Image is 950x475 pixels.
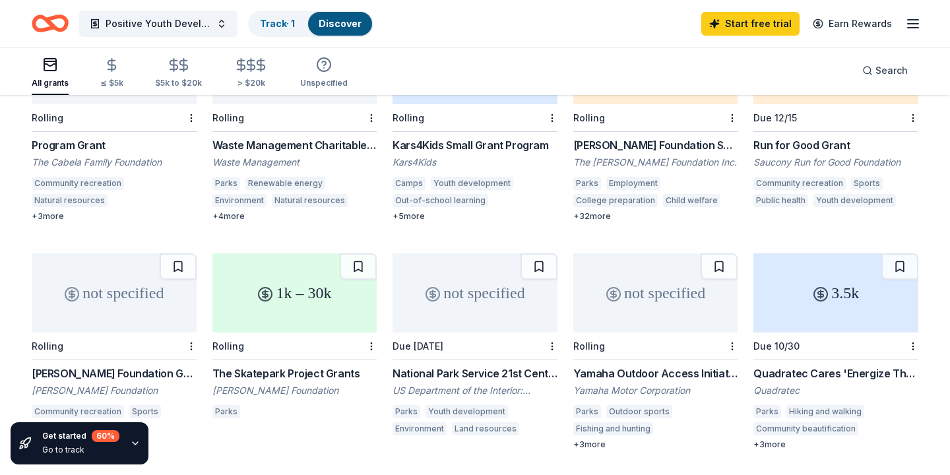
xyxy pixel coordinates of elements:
div: + 5 more [393,211,557,222]
div: Community recreation [32,177,124,190]
a: not specifiedDue [DATE]National Park Service 21st Century Conservation Service Corps & Civilian C... [393,253,557,439]
a: 1k – 30kRollingThe Skatepark Project Grants[PERSON_NAME] FoundationParks [212,253,377,422]
div: Sports [129,405,161,418]
div: Saucony Run for Good Foundation [753,156,918,169]
a: Start free trial [701,12,800,36]
div: Parks [573,177,601,190]
div: 1k – 30k [212,253,377,332]
div: US Department of the Interior: National Park Service (NPS) [393,384,557,397]
div: not specified [573,253,738,332]
div: Parks [753,405,781,418]
div: + 4 more [212,211,377,222]
div: [PERSON_NAME] Foundation [212,384,377,397]
div: Fishing and hunting [573,422,653,435]
a: not specifiedRolling[PERSON_NAME] Foundation Grant[PERSON_NAME] FoundationCommunity recreationSpo... [32,253,197,439]
a: Discover [319,18,362,29]
span: Search [875,63,908,79]
div: Rolling [212,340,244,352]
div: Parks [212,405,240,418]
div: Parks [573,405,601,418]
div: not specified [393,253,557,332]
div: Due 12/15 [753,112,797,123]
div: + 3 more [573,439,738,450]
div: Waste Management [212,156,377,169]
div: Due [DATE] [393,340,443,352]
div: + 3 more [753,439,918,450]
div: not specified [32,253,197,332]
div: Out-of-school learning [393,194,488,207]
div: Kars4Kids [393,156,557,169]
button: Positive Youth Development Program [79,11,237,37]
div: Go to track [42,445,119,455]
div: Rolling [32,112,63,123]
a: 500 – 2kRollingKars4Kids Small Grant ProgramKars4KidsCampsYouth developmentOut-of-school learning... [393,25,557,222]
div: Community recreation [32,405,124,418]
button: > $20k [234,52,269,95]
div: The Cabela Family Foundation [32,156,197,169]
div: Community recreation [753,177,846,190]
div: Natural resources [32,194,108,207]
div: Quadratec [753,384,918,397]
div: Parks [393,405,420,418]
div: Run for Good Grant [753,137,918,153]
div: National Park Service 21st Century Conservation Service Corps & Civilian Climate Corps Program - ... [393,365,557,381]
div: Quadratec Cares 'Energize The Environment' Grant Program [753,365,918,381]
div: + 32 more [573,211,738,222]
div: [PERSON_NAME] Foundation Grant [32,365,197,381]
div: Rolling [32,340,63,352]
div: The [PERSON_NAME] Foundation Inc. [573,156,738,169]
button: All grants [32,51,69,95]
div: 3.5k [753,253,918,332]
button: Unspecified [300,51,348,95]
div: Outdoor sports [606,405,672,418]
div: Rolling [573,112,605,123]
div: Environment [393,422,447,435]
div: Yamaha Motor Corporation [573,384,738,397]
div: $5k to $20k [155,78,202,88]
div: Kars4Kids Small Grant Program [393,137,557,153]
div: Rolling [393,112,424,123]
a: Home [32,8,69,39]
div: Get started [42,430,119,442]
a: Track· 1 [260,18,295,29]
a: not specifiedRollingWaste Management Charitable Contributions ProgramWaste ManagementParksRenewab... [212,25,377,222]
div: Waste Management Charitable Contributions Program [212,137,377,153]
div: [PERSON_NAME] Foundation [32,384,197,397]
div: Renewable energy [245,177,325,190]
div: Environment [212,194,267,207]
div: Child welfare [663,194,720,207]
div: 60 % [92,430,119,442]
div: Camps [393,177,426,190]
div: Parks [212,177,240,190]
div: Youth development [813,194,896,207]
div: Rolling [573,340,605,352]
span: Positive Youth Development Program [106,16,211,32]
button: Track· 1Discover [248,11,373,37]
button: ≤ $5k [100,52,123,95]
a: up to 10kLocalRolling[PERSON_NAME] Foundation Small GrantsThe [PERSON_NAME] Foundation Inc.ParksE... [573,25,738,222]
div: All grants [32,78,69,88]
div: Natural resources [272,194,348,207]
div: Land resources [452,422,519,435]
div: Youth development [426,405,508,418]
div: Yamaha Outdoor Access Initiative [573,365,738,381]
div: Rolling [212,112,244,123]
div: Due 10/30 [753,340,800,352]
a: up to 10kDue 12/15Run for Good GrantSaucony Run for Good FoundationCommunity recreationSportsPubl... [753,25,918,211]
div: The Skatepark Project Grants [212,365,377,381]
div: Employment [606,177,660,190]
div: Hiking and walking [786,405,864,418]
div: ≤ $5k [100,78,123,88]
div: Public health [753,194,808,207]
button: $5k to $20k [155,52,202,95]
div: [PERSON_NAME] Foundation Small Grants [573,137,738,153]
a: not specifiedRollingProgram GrantThe Cabela Family FoundationCommunity recreationNatural resource... [32,25,197,222]
div: > $20k [234,78,269,88]
div: Youth development [431,177,513,190]
a: Earn Rewards [805,12,900,36]
a: not specifiedRollingYamaha Outdoor Access InitiativeYamaha Motor CorporationParksOutdoor sportsFi... [573,253,738,450]
a: 3.5kDue 10/30Quadratec Cares 'Energize The Environment' Grant ProgramQuadratecParksHiking and wal... [753,253,918,450]
div: Unspecified [300,78,348,88]
div: Community beautification [753,422,858,435]
div: Program Grant [32,137,197,153]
